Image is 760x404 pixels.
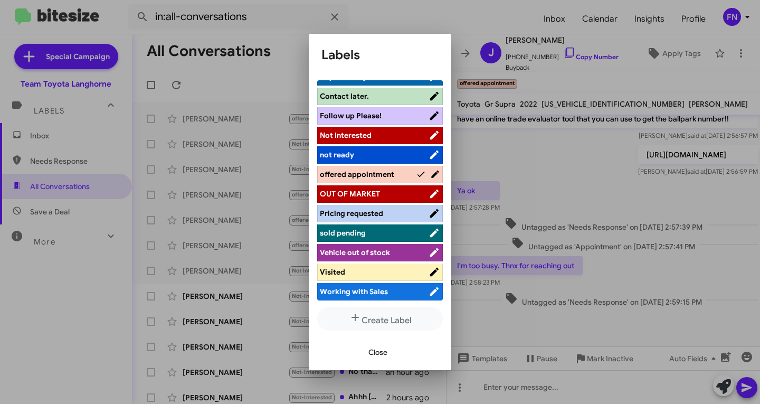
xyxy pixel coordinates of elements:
span: Follow up Please! [320,111,382,120]
span: Close [368,343,387,362]
span: Pricing requested [320,209,383,218]
button: Close [360,343,396,362]
span: Working with Sales [320,287,388,296]
span: sold pending [320,228,366,238]
span: offered appointment [320,170,394,179]
span: OUT OF MARKET [320,189,380,199]
span: Buyback: objection [320,72,388,81]
span: Vehicle out of stock [320,248,390,257]
span: not ready [320,150,354,159]
span: Visited [320,267,345,277]
button: Create Label [317,307,443,331]
span: Contact later. [320,91,369,101]
span: Not Interested [320,130,372,140]
h1: Labels [321,46,439,63]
